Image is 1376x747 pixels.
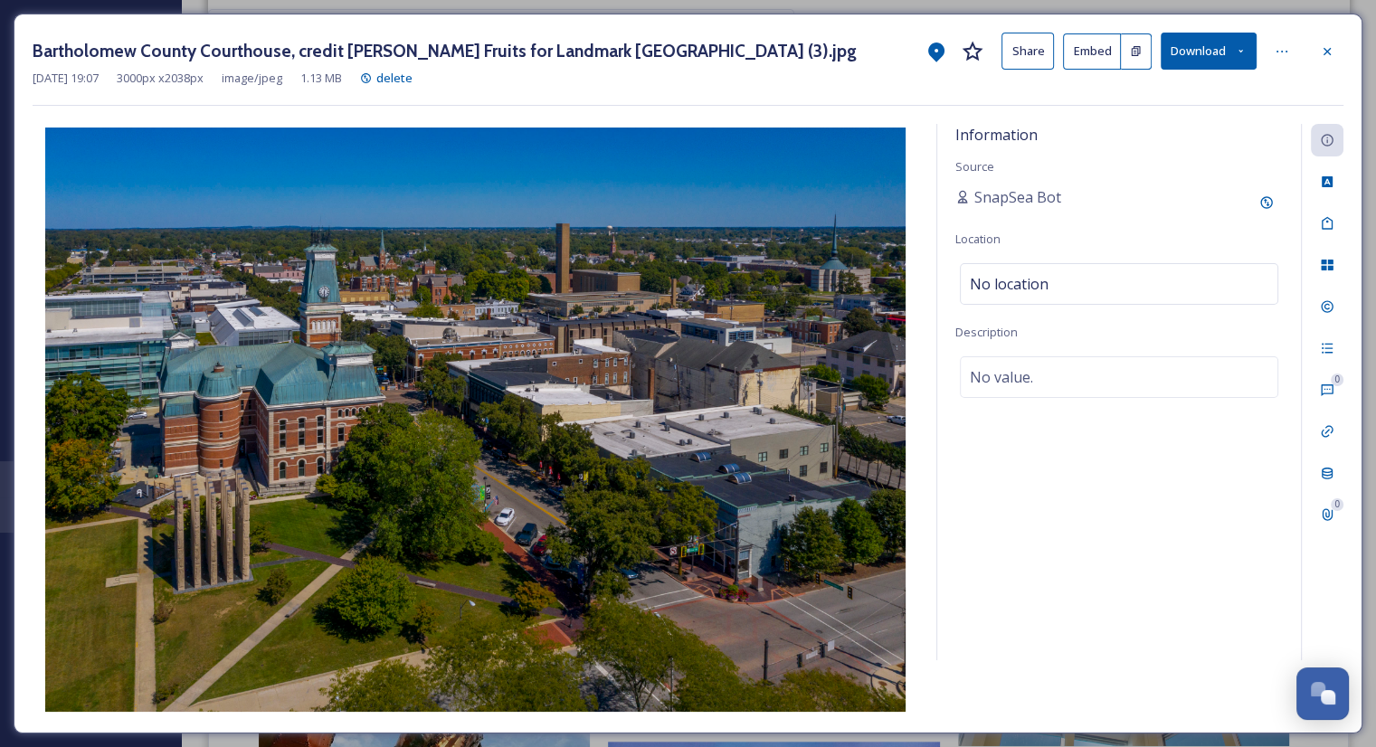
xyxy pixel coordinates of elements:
[1331,498,1343,511] div: 0
[376,70,413,86] span: delete
[33,38,857,64] h3: Bartholomew County Courthouse, credit [PERSON_NAME] Fruits for Landmark [GEOGRAPHIC_DATA] (3).jpg
[974,186,1061,208] span: SnapSea Bot
[1161,33,1257,70] button: Download
[300,70,342,87] span: 1.13 MB
[955,231,1001,247] span: Location
[1296,667,1349,720] button: Open Chat
[955,324,1018,340] span: Description
[222,70,282,87] span: image/jpeg
[1063,33,1121,70] button: Embed
[970,366,1033,388] span: No value.
[117,70,204,87] span: 3000 px x 2038 px
[970,273,1049,295] span: No location
[955,158,994,175] span: Source
[33,128,918,712] img: local2-10760-Bartholomew%20County%20Courthouse%2C%20credit%20Hadley%20Fruits%20for%20Landmark%20C...
[1001,33,1054,70] button: Share
[955,125,1038,145] span: Information
[1331,373,1343,386] div: 0
[33,70,99,87] span: [DATE] 19:07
